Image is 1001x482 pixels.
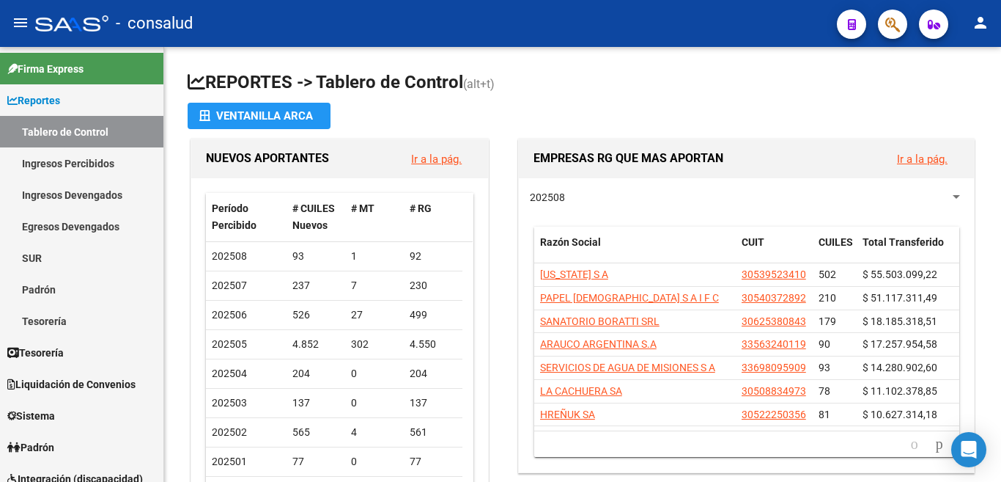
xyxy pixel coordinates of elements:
[819,338,830,350] span: 90
[292,277,339,294] div: 237
[292,365,339,382] div: 204
[351,307,398,324] div: 27
[292,336,339,353] div: 4.852
[863,292,937,304] span: $ 51.117.311,49
[742,292,806,304] span: 30540372892
[742,362,806,373] span: 33698095909
[742,409,806,420] span: 30522250356
[819,315,836,327] span: 179
[212,368,247,379] span: 202504
[212,280,247,291] span: 202507
[863,315,937,327] span: $ 18.185.318,51
[742,269,806,280] span: 30539523410
[819,292,836,304] span: 210
[736,227,813,275] datatable-header-cell: CUIT
[863,362,937,373] span: $ 14.280.902,60
[540,385,622,397] span: LA CACHUERA SA
[410,277,457,294] div: 230
[199,103,319,129] div: Ventanilla ARCA
[292,453,339,470] div: 77
[7,61,84,77] span: Firma Express
[410,307,457,324] div: 499
[287,193,345,241] datatable-header-cell: # CUILES Nuevos
[463,77,495,91] span: (alt+t)
[410,424,457,441] div: 561
[929,437,950,453] a: go to next page
[904,437,925,453] a: go to previous page
[863,338,937,350] span: $ 17.257.954,58
[7,345,64,361] span: Tesorería
[742,315,806,327] span: 30625380843
[857,227,959,275] datatable-header-cell: Total Transferido
[742,385,806,397] span: 30508834973
[742,236,764,248] span: CUIT
[351,453,398,470] div: 0
[188,103,330,129] button: Ventanilla ARCA
[212,397,247,409] span: 202503
[7,92,60,109] span: Reportes
[410,395,457,412] div: 137
[351,336,398,353] div: 302
[7,376,136,392] span: Liquidación de Convenios
[411,153,462,166] a: Ir a la pág.
[410,248,457,265] div: 92
[540,292,719,304] span: PAPEL [DEMOGRAPHIC_DATA] S A I F C
[885,145,959,172] button: Ir a la pág.
[7,408,55,424] span: Sistema
[7,439,54,456] span: Padrón
[540,338,657,350] span: ARAUCO ARGENTINA S.A
[351,248,398,265] div: 1
[12,14,29,32] mat-icon: menu
[351,395,398,412] div: 0
[188,70,978,96] h1: REPORTES -> Tablero de Control
[351,202,374,214] span: # MT
[206,151,329,165] span: NUEVOS APORTANTES
[410,365,457,382] div: 204
[212,456,247,467] span: 202501
[819,362,830,373] span: 93
[206,193,287,241] datatable-header-cell: Período Percibido
[819,236,853,248] span: CUILES
[116,7,193,40] span: - consalud
[292,395,339,412] div: 137
[292,307,339,324] div: 526
[351,277,398,294] div: 7
[972,14,989,32] mat-icon: person
[819,409,830,420] span: 81
[212,250,247,262] span: 202508
[351,424,398,441] div: 4
[540,409,595,420] span: HREÑUK SA
[212,202,256,231] span: Período Percibido
[813,227,857,275] datatable-header-cell: CUILES
[819,385,830,397] span: 78
[540,315,660,327] span: SANATORIO BORATTI SRL
[819,269,836,280] span: 502
[540,269,608,280] span: [US_STATE] S A
[292,202,335,231] span: # CUILES Nuevos
[897,153,948,166] a: Ir a la pág.
[410,453,457,470] div: 77
[863,269,937,280] span: $ 55.503.099,22
[212,309,247,321] span: 202506
[212,338,247,350] span: 202505
[863,385,937,397] span: $ 11.102.378,85
[530,191,565,203] span: 202508
[292,424,339,441] div: 565
[951,432,986,467] div: Open Intercom Messenger
[534,227,736,275] datatable-header-cell: Razón Social
[351,365,398,382] div: 0
[399,145,473,172] button: Ir a la pág.
[410,202,432,214] span: # RG
[540,236,601,248] span: Razón Social
[410,336,457,353] div: 4.550
[863,236,944,248] span: Total Transferido
[742,338,806,350] span: 33563240119
[292,248,339,265] div: 93
[863,409,937,420] span: $ 10.627.314,18
[345,193,404,241] datatable-header-cell: # MT
[540,362,715,373] span: SERVICIOS DE AGUA DE MISIONES S A
[404,193,462,241] datatable-header-cell: # RG
[212,426,247,438] span: 202502
[533,151,723,165] span: EMPRESAS RG QUE MAS APORTAN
